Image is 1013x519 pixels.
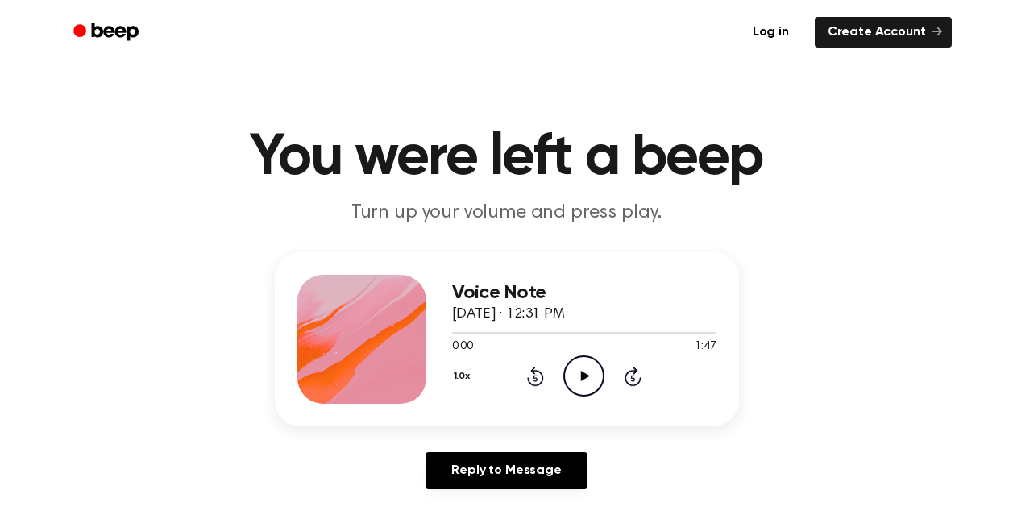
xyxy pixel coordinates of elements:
[62,17,153,48] a: Beep
[452,282,716,304] h3: Voice Note
[452,307,565,322] span: [DATE] · 12:31 PM
[426,452,587,489] a: Reply to Message
[815,17,952,48] a: Create Account
[452,338,473,355] span: 0:00
[695,338,716,355] span: 1:47
[737,14,805,51] a: Log in
[452,363,476,390] button: 1.0x
[94,129,920,187] h1: You were left a beep
[197,200,816,226] p: Turn up your volume and press play.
